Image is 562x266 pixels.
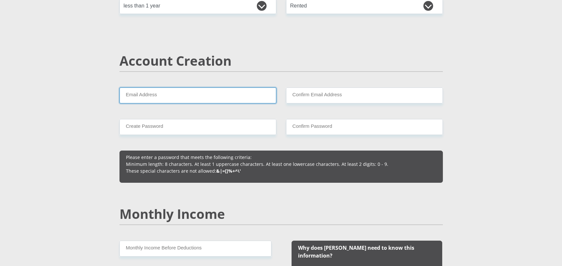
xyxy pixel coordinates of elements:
[216,168,241,174] b: &|=[]%+^\'
[119,119,276,135] input: Create Password
[298,244,414,259] b: Why does [PERSON_NAME] need to know this information?
[119,53,443,69] h2: Account Creation
[286,119,443,135] input: Confirm Password
[119,206,443,222] h2: Monthly Income
[126,154,436,174] p: Please enter a password that meets the following criteria: Minimum length: 8 characters. At least...
[119,241,271,257] input: Monthly Income Before Deductions
[286,87,443,103] input: Confirm Email Address
[119,87,276,103] input: Email Address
